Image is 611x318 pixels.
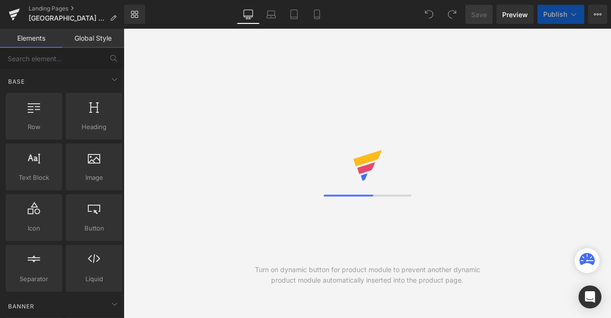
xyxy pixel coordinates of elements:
[543,11,567,18] span: Publish
[537,5,584,24] button: Publish
[502,10,528,20] span: Preview
[579,285,601,308] div: Open Intercom Messenger
[496,5,534,24] a: Preview
[69,122,119,132] span: Heading
[245,264,489,285] div: Turn on dynamic button for product module to prevent another dynamic product module automatically...
[283,5,305,24] a: Tablet
[305,5,328,24] a: Mobile
[29,5,124,12] a: Landing Pages
[260,5,283,24] a: Laptop
[420,5,439,24] button: Undo
[442,5,462,24] button: Redo
[7,302,35,311] span: Banner
[471,10,487,20] span: Save
[9,274,59,284] span: Separator
[69,223,119,233] span: Button
[237,5,260,24] a: Desktop
[29,14,106,22] span: [GEOGRAPHIC_DATA] - Three Notch'd Brewing | Craft Beer and Kitchen
[7,77,26,86] span: Base
[9,173,59,183] span: Text Block
[9,122,59,132] span: Row
[124,5,145,24] a: New Library
[69,274,119,284] span: Liquid
[9,223,59,233] span: Icon
[62,29,124,48] a: Global Style
[69,173,119,183] span: Image
[588,5,607,24] button: More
